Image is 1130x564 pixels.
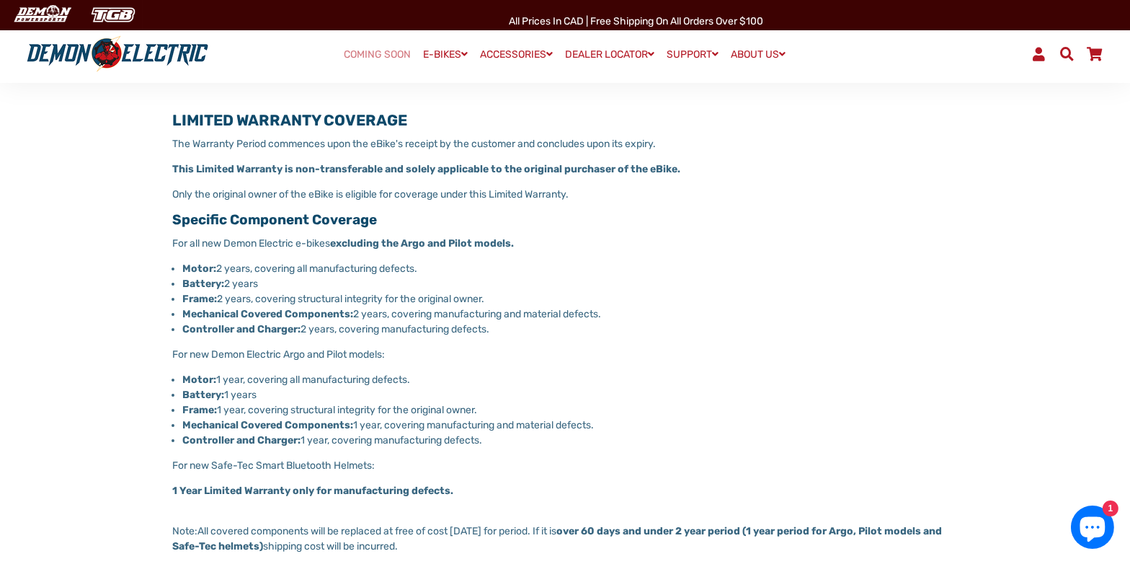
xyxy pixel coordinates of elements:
b: Motor: [182,263,216,275]
b: LIMITED WARRANTY COVERAGE [172,111,407,129]
a: E-BIKES [419,44,473,65]
span: 2 years, covering all manufacturing defects. [216,263,417,275]
b: excluding the Argo and Pilot models. [330,237,514,250]
b: Mechanical Covered Components: [182,419,353,431]
strong: 1 Year Limited Warranty only for manufacturing defects. [172,485,453,497]
b: Mechanical Covered Components: [182,308,353,320]
span: 1 year, covering manufacturing defects. [301,434,482,446]
span: 2 years, covering structural integrity for the original owner. [217,293,484,305]
span: 1 year, covering structural integrity for the original owner. [217,404,477,416]
b: This Limited Warranty is non-transferable and solely applicable to the original purchaser of the ... [172,163,680,175]
span: 1 years [224,389,257,401]
span: The Warranty Period commences upon the eBike's receipt by the customer and concludes upon its exp... [172,138,656,150]
a: DEALER LOCATOR [561,44,660,65]
b: Specific Component Coverage [172,211,377,228]
b: Motor: [182,374,216,386]
span: 2 years, covering manufacturing and material defects. [353,308,601,320]
b: Frame: [182,404,217,416]
span: 1 year, covering all manufacturing defects. [216,374,410,386]
span: 2 years, covering manufacturing defects. [301,323,489,335]
strong: over 60 days and under 2 year period [556,525,740,537]
span: For all new Demon Electric e-bikes [172,237,330,250]
span: All Prices in CAD | Free shipping on all orders over $100 [509,15,763,27]
a: ACCESSORIES [476,44,559,65]
span: 1 year, covering manufacturing and material defects. [353,419,594,431]
span: Note: [172,525,942,552]
img: Demon Electric logo [22,35,213,73]
inbox-online-store-chat: Shopify online store chat [1067,506,1118,552]
span: 2 years [224,278,258,290]
b: Frame: [182,293,217,305]
a: SUPPORT [662,44,724,65]
img: Demon Electric [7,3,76,27]
img: TGB Canada [84,3,143,27]
a: ABOUT US [726,44,791,65]
span: All covered components will be replaced at free of cost [DATE] for period. If it is shipping cost... [172,525,942,552]
b: Battery: [182,389,224,401]
b: Controller and Charger: [182,434,301,446]
b: Controller and Charger: [182,323,301,335]
a: COMING SOON [339,45,417,65]
span: Only the original owner of the eBike is eligible for coverage under this Limited Warranty. [172,188,569,201]
b: Battery: [182,278,224,290]
span: For new Demon Electric Argo and Pilot models: [172,348,385,361]
span: For new Safe-Tec Smart Bluetooth Helmets: [172,459,375,472]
